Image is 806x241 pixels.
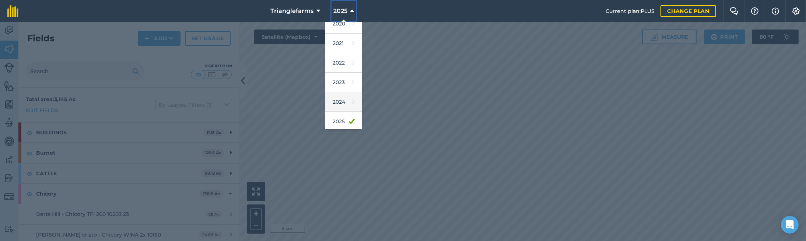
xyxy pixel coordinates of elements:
img: svg+xml;base64,PHN2ZyB4bWxucz0iaHR0cDovL3d3dy53My5vcmcvMjAwMC9zdmciIHdpZHRoPSIxNyIgaGVpZ2h0PSIxNy... [772,7,779,16]
span: 2025 [333,7,347,16]
a: 2024 [325,92,362,112]
img: fieldmargin Logo [7,5,18,17]
a: 2021 [325,34,362,53]
span: Current plan : PLUS [606,7,655,15]
a: 2025 [325,112,362,131]
span: Trianglefarms [270,7,313,16]
a: 2020 [325,14,362,34]
a: Change plan [660,5,716,17]
img: A cog icon [792,7,800,15]
img: Two speech bubbles overlapping with the left bubble in the forefront [730,7,739,15]
a: 2022 [325,53,362,73]
img: A question mark icon [750,7,759,15]
a: 2023 [325,73,362,92]
div: Open Intercom Messenger [781,216,799,234]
